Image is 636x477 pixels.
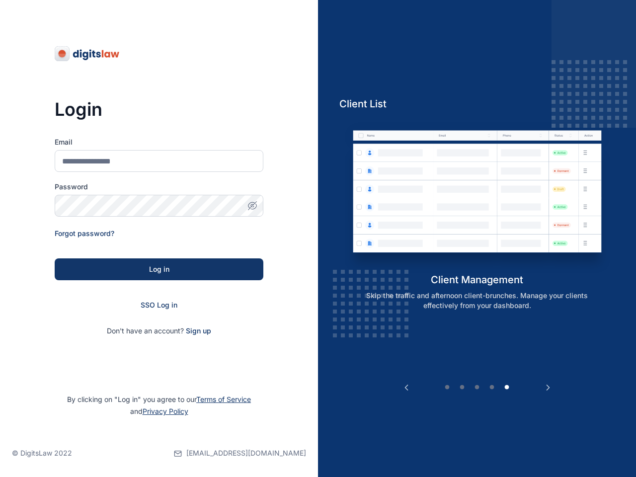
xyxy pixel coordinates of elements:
span: Sign up [186,326,211,336]
img: digitslaw-logo [55,46,120,62]
p: Don't have an account? [55,326,263,336]
a: Terms of Service [196,395,251,403]
a: SSO Log in [141,301,177,309]
button: 1 [442,383,452,393]
label: Email [55,137,263,147]
p: Skip the traffic and afternoon client-brunches. Manage your clients effectively from your dashboard. [350,291,604,311]
h3: Login [55,99,263,119]
p: By clicking on "Log in" you agree to our [12,394,306,417]
button: Log in [55,258,263,280]
button: Next [543,383,553,393]
button: 3 [472,383,482,393]
button: 5 [502,383,512,393]
h5: client management [339,273,615,287]
a: Privacy Policy [143,407,188,415]
a: Forgot password? [55,229,114,238]
h5: Client List [339,97,615,111]
label: Password [55,182,263,192]
button: 4 [487,383,497,393]
p: © DigitsLaw 2022 [12,448,72,458]
a: Sign up [186,326,211,335]
span: and [130,407,188,415]
span: [EMAIL_ADDRESS][DOMAIN_NAME] [186,448,306,458]
div: Log in [71,264,247,274]
a: [EMAIL_ADDRESS][DOMAIN_NAME] [174,429,306,477]
button: Previous [401,383,411,393]
img: client-management.svg [339,118,615,273]
button: 2 [457,383,467,393]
